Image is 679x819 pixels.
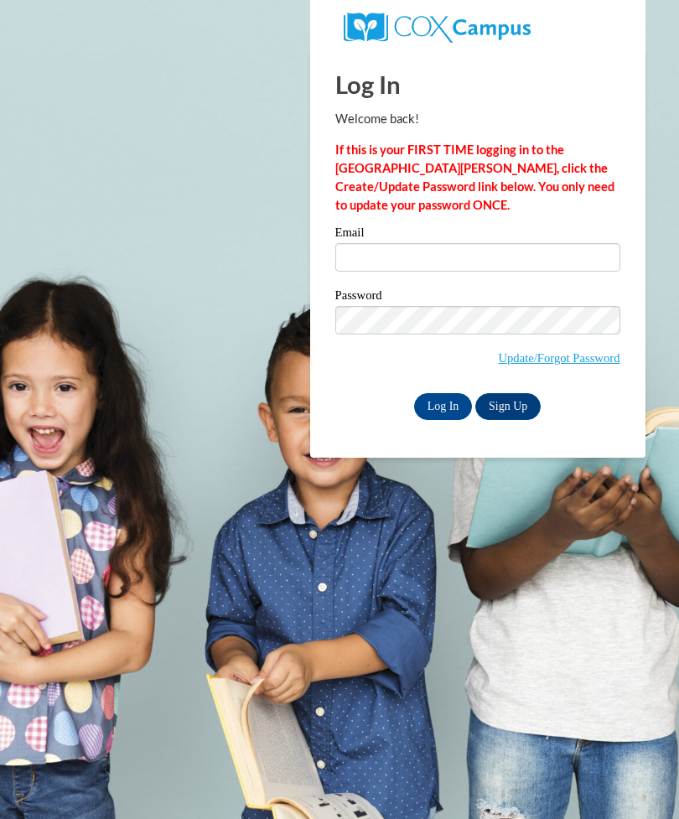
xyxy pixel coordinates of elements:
[498,351,619,365] a: Update/Forgot Password
[335,67,620,101] h1: Log In
[335,289,620,306] label: Password
[475,393,541,420] a: Sign Up
[335,110,620,128] p: Welcome back!
[344,13,531,43] img: COX Campus
[344,19,531,34] a: COX Campus
[414,393,473,420] input: Log In
[335,226,620,243] label: Email
[335,143,614,212] strong: If this is your FIRST TIME logging in to the [GEOGRAPHIC_DATA][PERSON_NAME], click the Create/Upd...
